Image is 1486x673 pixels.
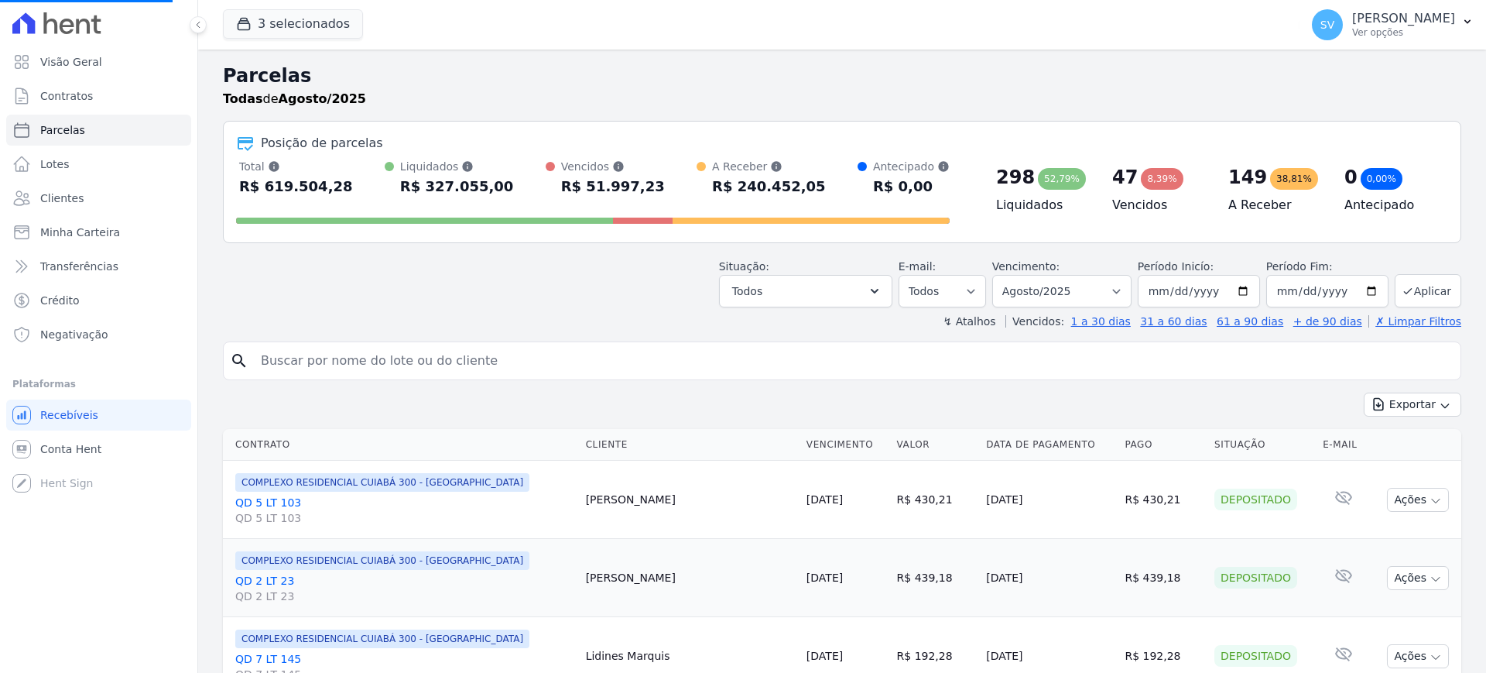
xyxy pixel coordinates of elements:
span: Visão Geral [40,54,102,70]
h4: Antecipado [1344,196,1436,215]
a: [DATE] [806,650,843,662]
span: Crédito [40,293,80,308]
span: Contratos [40,88,93,104]
label: Vencidos: [1005,315,1064,328]
td: [PERSON_NAME] [580,461,800,539]
th: Data de Pagamento [980,429,1118,461]
th: Cliente [580,429,800,461]
th: Contrato [223,429,580,461]
a: 31 a 60 dias [1140,315,1207,328]
span: Negativação [40,327,108,342]
button: Ações [1387,644,1449,668]
h4: A Receber [1228,196,1320,215]
span: SV [1320,19,1334,30]
span: COMPLEXO RESIDENCIAL CUIABÁ 300 - [GEOGRAPHIC_DATA] [235,473,529,492]
a: Transferências [6,251,191,282]
button: Todos [719,275,892,307]
div: Depositado [1214,567,1297,589]
th: Valor [891,429,981,461]
td: [DATE] [980,461,1118,539]
span: Todos [732,282,762,300]
a: Visão Geral [6,46,191,77]
label: E-mail: [899,260,936,273]
span: Recebíveis [40,407,98,423]
p: de [223,90,366,108]
span: COMPLEXO RESIDENCIAL CUIABÁ 300 - [GEOGRAPHIC_DATA] [235,551,529,570]
div: R$ 327.055,00 [400,174,514,199]
a: Clientes [6,183,191,214]
div: Depositado [1214,645,1297,667]
button: Ações [1387,488,1449,512]
span: QD 2 LT 23 [235,589,574,604]
a: QD 5 LT 103QD 5 LT 103 [235,495,574,526]
div: R$ 240.452,05 [712,174,826,199]
label: Período Inicío: [1138,260,1214,273]
td: R$ 439,18 [891,539,981,617]
div: Vencidos [561,159,665,174]
div: 47 [1112,165,1138,190]
a: + de 90 dias [1293,315,1362,328]
div: Depositado [1214,489,1297,510]
div: 38,81% [1270,168,1318,190]
button: SV [PERSON_NAME] Ver opções [1299,3,1486,46]
td: [PERSON_NAME] [580,539,800,617]
td: R$ 430,21 [1118,461,1208,539]
div: 0,00% [1361,168,1402,190]
td: R$ 430,21 [891,461,981,539]
h2: Parcelas [223,62,1461,90]
div: Posição de parcelas [261,134,383,153]
button: 3 selecionados [223,9,363,39]
a: Recebíveis [6,400,191,431]
a: 61 a 90 dias [1217,315,1283,328]
a: Minha Carteira [6,217,191,248]
span: Parcelas [40,122,85,138]
button: Aplicar [1395,274,1461,307]
button: Exportar [1364,393,1461,417]
a: [DATE] [806,572,843,584]
div: 0 [1344,165,1358,190]
td: R$ 439,18 [1118,539,1208,617]
a: 1 a 30 dias [1071,315,1131,328]
span: Transferências [40,259,118,274]
div: A Receber [712,159,826,174]
p: Ver opções [1352,26,1455,39]
span: Lotes [40,156,70,172]
span: Minha Carteira [40,225,120,240]
a: Contratos [6,81,191,112]
div: R$ 619.504,28 [239,174,353,199]
div: Liquidados [400,159,514,174]
strong: Todas [223,91,263,106]
div: Antecipado [873,159,950,174]
div: Plataformas [12,375,185,393]
td: [DATE] [980,539,1118,617]
div: Total [239,159,353,174]
div: R$ 51.997,23 [561,174,665,199]
a: Crédito [6,285,191,316]
div: 8,39% [1141,168,1183,190]
a: Negativação [6,319,191,350]
div: 52,79% [1038,168,1086,190]
a: Lotes [6,149,191,180]
div: 149 [1228,165,1267,190]
div: R$ 0,00 [873,174,950,199]
h4: Vencidos [1112,196,1204,215]
h4: Liquidados [996,196,1087,215]
span: Conta Hent [40,441,101,457]
a: ✗ Limpar Filtros [1368,315,1461,328]
button: Ações [1387,566,1449,590]
label: Período Fim: [1266,259,1388,275]
p: [PERSON_NAME] [1352,11,1455,26]
a: Conta Hent [6,434,191,465]
label: Situação: [719,260,769,273]
strong: Agosto/2025 [279,91,366,106]
div: 298 [996,165,1035,190]
th: Situação [1208,429,1317,461]
label: Vencimento: [992,260,1060,273]
label: ↯ Atalhos [943,315,995,328]
th: E-mail [1317,429,1370,461]
span: QD 5 LT 103 [235,510,574,526]
th: Pago [1118,429,1208,461]
span: Clientes [40,191,84,206]
a: QD 2 LT 23QD 2 LT 23 [235,573,574,604]
a: Parcelas [6,115,191,146]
